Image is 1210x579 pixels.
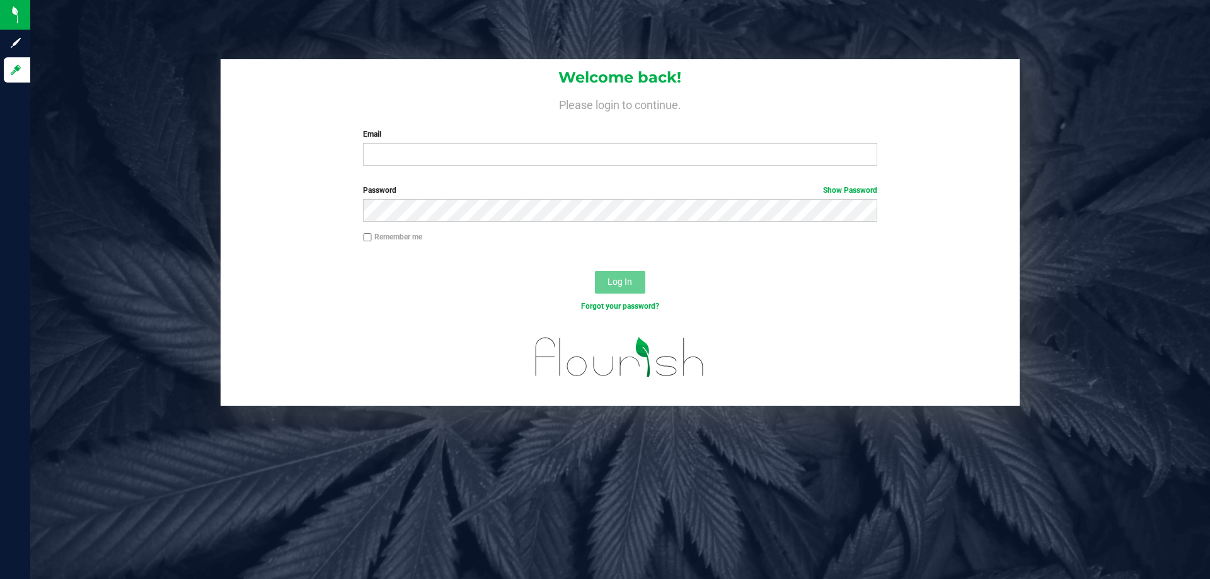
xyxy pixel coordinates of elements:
[9,37,22,49] inline-svg: Sign up
[363,186,396,195] span: Password
[595,271,645,294] button: Log In
[363,129,877,140] label: Email
[363,231,422,243] label: Remember me
[608,277,632,287] span: Log In
[581,302,659,311] a: Forgot your password?
[363,233,372,242] input: Remember me
[221,69,1020,86] h1: Welcome back!
[221,96,1020,111] h4: Please login to continue.
[9,64,22,76] inline-svg: Log in
[520,325,720,389] img: flourish_logo.svg
[823,186,877,195] a: Show Password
